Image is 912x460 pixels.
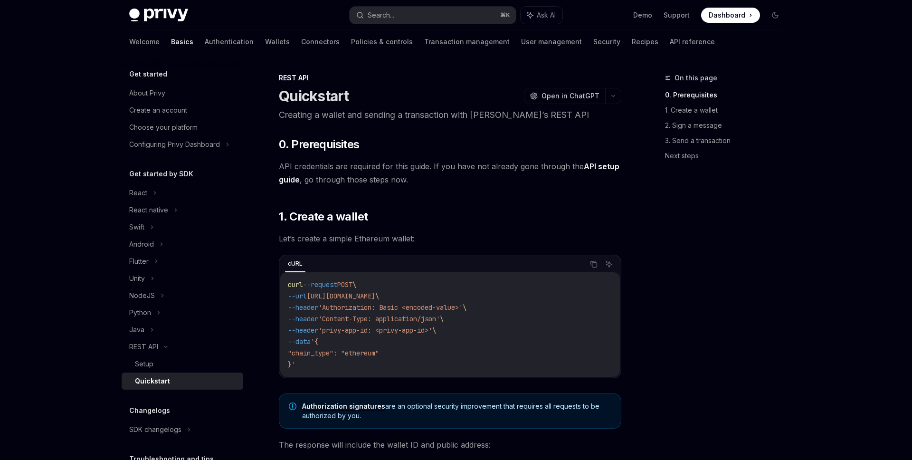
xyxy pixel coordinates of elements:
a: Demo [633,10,652,20]
a: 0. Prerequisites [665,87,790,103]
span: 'Authorization: Basic <encoded-value>' [318,303,463,312]
span: Open in ChatGPT [541,91,599,101]
a: Security [593,30,620,53]
span: --header [288,326,318,335]
div: React [129,187,147,199]
a: Welcome [129,30,160,53]
div: REST API [279,73,621,83]
a: API reference [670,30,715,53]
a: 1. Create a wallet [665,103,790,118]
span: \ [440,315,444,323]
a: Authorization signatures [302,402,385,411]
button: Ask AI [521,7,562,24]
div: Setup [135,358,153,370]
span: POST [337,280,352,289]
span: 1. Create a wallet [279,209,368,224]
span: Dashboard [709,10,745,20]
span: \ [463,303,466,312]
span: 'Content-Type: application/json' [318,315,440,323]
svg: Note [289,402,296,410]
div: Flutter [129,256,149,267]
a: Quickstart [122,373,243,390]
span: curl [288,280,303,289]
span: [URL][DOMAIN_NAME] [307,292,375,300]
span: 0. Prerequisites [279,137,359,152]
span: ⌘ K [500,11,510,19]
a: User management [521,30,582,53]
span: API credentials are required for this guide. If you have not already gone through the , go throug... [279,160,621,186]
div: Android [129,239,154,250]
span: The response will include the wallet ID and public address: [279,438,621,451]
a: Next steps [665,148,790,163]
h5: Get started by SDK [129,168,193,180]
div: cURL [285,258,305,269]
a: About Privy [122,85,243,102]
div: Quickstart [135,375,170,387]
div: Java [129,324,144,335]
button: Toggle dark mode [768,8,783,23]
span: "chain_type": "ethereum" [288,349,379,357]
button: Open in ChatGPT [524,88,605,104]
span: \ [375,292,379,300]
span: '{ [311,337,318,346]
span: --header [288,303,318,312]
span: --data [288,337,311,346]
button: Ask AI [603,258,615,270]
div: Create an account [129,105,187,116]
span: --request [303,280,337,289]
a: Basics [171,30,193,53]
span: Let’s create a simple Ethereum wallet: [279,232,621,245]
a: Recipes [632,30,658,53]
div: NodeJS [129,290,155,301]
button: Search...⌘K [350,7,516,24]
a: Setup [122,355,243,373]
div: About Privy [129,87,165,99]
a: Choose your platform [122,119,243,136]
button: Copy the contents from the code block [588,258,600,270]
span: On this page [674,72,717,84]
a: 3. Send a transaction [665,133,790,148]
h5: Changelogs [129,405,170,416]
span: --url [288,292,307,300]
div: Choose your platform [129,122,198,133]
span: 'privy-app-id: <privy-app-id>' [318,326,432,335]
div: SDK changelogs [129,424,181,435]
div: Configuring Privy Dashboard [129,139,220,150]
div: React native [129,204,168,216]
div: Swift [129,221,144,233]
a: Dashboard [701,8,760,23]
div: Unity [129,273,145,284]
span: Ask AI [537,10,556,20]
span: }' [288,360,295,369]
img: dark logo [129,9,188,22]
p: Creating a wallet and sending a transaction with [PERSON_NAME]’s REST API [279,108,621,122]
a: Authentication [205,30,254,53]
span: \ [352,280,356,289]
a: Wallets [265,30,290,53]
a: Support [664,10,690,20]
div: REST API [129,341,158,353]
span: are an optional security improvement that requires all requests to be authorized by you. [302,402,611,421]
span: \ [432,326,436,335]
div: Python [129,307,151,318]
a: Create an account [122,102,243,119]
a: Transaction management [424,30,510,53]
div: Search... [368,10,394,21]
a: Policies & controls [351,30,413,53]
span: --header [288,315,318,323]
h1: Quickstart [279,87,349,105]
h5: Get started [129,68,167,80]
a: Connectors [301,30,340,53]
a: 2. Sign a message [665,118,790,133]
